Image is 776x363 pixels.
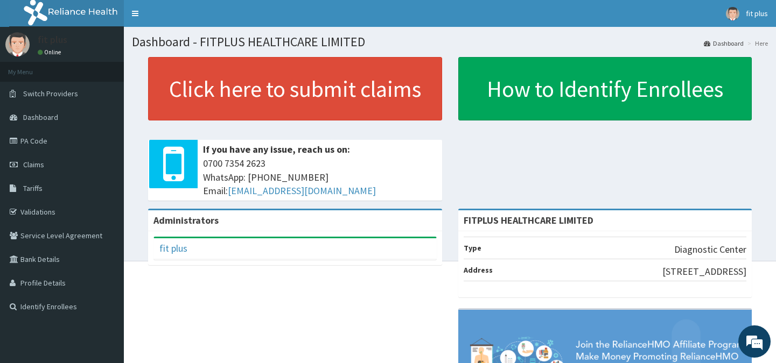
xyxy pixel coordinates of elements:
[23,183,43,193] span: Tariffs
[23,112,58,122] span: Dashboard
[159,242,187,254] a: fit plus
[38,35,67,45] p: fit plus
[148,57,442,120] a: Click here to submit claims
[464,214,593,226] strong: FITPLUS HEALTHCARE LIMITED
[674,243,746,257] p: Diagnostic Center
[5,32,30,56] img: User Image
[745,39,768,48] li: Here
[203,143,350,155] b: If you have any issue, reach us on:
[38,48,64,56] a: Online
[228,184,376,197] a: [EMAIL_ADDRESS][DOMAIN_NAME]
[726,7,739,20] img: User Image
[132,35,768,49] h1: Dashboard - FITPLUS HEALTHCARE LIMITED
[203,156,437,198] span: 0700 7354 2623 WhatsApp: [PHONE_NUMBER] Email:
[458,57,752,120] a: How to Identify Enrollees
[746,9,768,18] span: fit plus
[704,39,744,48] a: Dashboard
[23,160,44,169] span: Claims
[464,265,493,275] b: Address
[662,265,746,279] p: [STREET_ADDRESS]
[23,89,78,98] span: Switch Providers
[464,243,481,253] b: Type
[153,214,219,226] b: Administrators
